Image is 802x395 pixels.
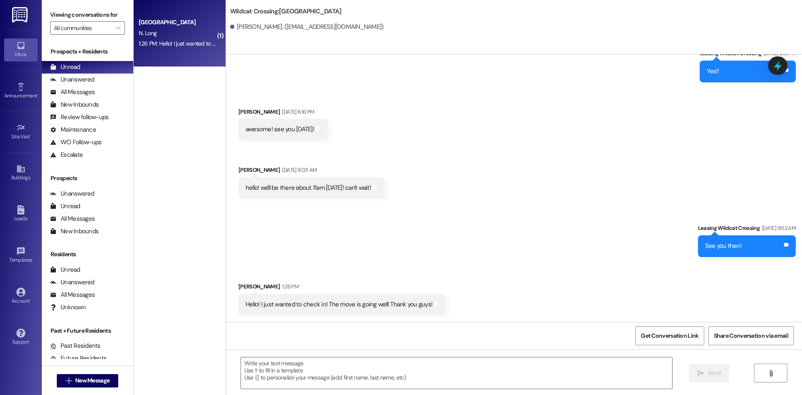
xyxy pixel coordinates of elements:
[4,38,38,61] a: Inbox
[239,282,446,294] div: [PERSON_NAME]
[230,23,384,31] div: [PERSON_NAME]. ([EMAIL_ADDRESS][DOMAIN_NAME])
[50,100,99,109] div: New Inbounds
[239,166,384,177] div: [PERSON_NAME]
[708,369,721,377] span: Send
[4,121,38,143] a: Site Visit •
[50,8,125,21] label: Viewing conversations for
[116,25,120,31] i: 
[30,133,31,138] span: •
[50,214,95,223] div: All Messages
[760,224,796,232] div: [DATE] 9:52 AM
[50,291,95,299] div: All Messages
[50,150,83,159] div: Escalate
[37,92,38,97] span: •
[50,265,80,274] div: Unread
[635,326,704,345] button: Get Conversation Link
[4,326,38,349] a: Support
[50,354,107,363] div: Future Residents
[50,341,101,350] div: Past Residents
[42,250,133,259] div: Residents
[246,183,371,192] div: hello! we'll be there about 11am [DATE]! can't wait!
[50,227,99,236] div: New Inbounds
[689,364,729,382] button: Send
[50,75,94,84] div: Unanswered
[139,18,216,27] div: [GEOGRAPHIC_DATA]
[4,285,38,308] a: Account
[32,256,33,262] span: •
[50,278,94,287] div: Unanswered
[698,224,796,235] div: Leasing Wildcat Crossing
[42,174,133,183] div: Prospects
[4,162,38,184] a: Buildings
[230,7,342,16] b: Wildcat Crossing: [GEOGRAPHIC_DATA]
[50,138,102,147] div: WO Follow-ups
[50,303,86,312] div: Unknown
[42,47,133,56] div: Prospects + Residents
[54,21,112,35] input: All communities
[280,107,314,116] div: [DATE] 6:16 PM
[139,29,157,37] span: N. Long
[708,326,794,345] button: Share Conversation via email
[239,107,327,119] div: [PERSON_NAME]
[50,113,109,122] div: Review follow-ups
[705,242,741,250] div: See you then!
[12,7,29,23] img: ResiDesk Logo
[246,125,314,134] div: awesome! see you [DATE]!
[50,63,80,71] div: Unread
[75,376,109,385] span: New Message
[50,189,94,198] div: Unanswered
[66,377,72,384] i: 
[246,300,432,309] div: Hello! I just wanted to check in! The move is going well! Thank you guys!
[714,331,788,340] span: Share Conversation via email
[50,202,80,211] div: Unread
[700,49,796,61] div: Leasing Wildcat Crossing
[4,203,38,225] a: Leads
[707,67,719,76] div: Yes!!
[50,125,96,134] div: Maintenance
[641,331,698,340] span: Get Conversation Link
[768,370,774,377] i: 
[57,374,119,387] button: New Message
[42,326,133,335] div: Past + Future Residents
[698,370,704,377] i: 
[280,166,317,174] div: [DATE] 9:03 AM
[139,40,332,47] div: 1:26 PM: Hello! I just wanted to check in! The move is going well! Thank you guys!
[4,244,38,267] a: Templates •
[50,88,95,97] div: All Messages
[280,282,298,291] div: 1:26 PM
